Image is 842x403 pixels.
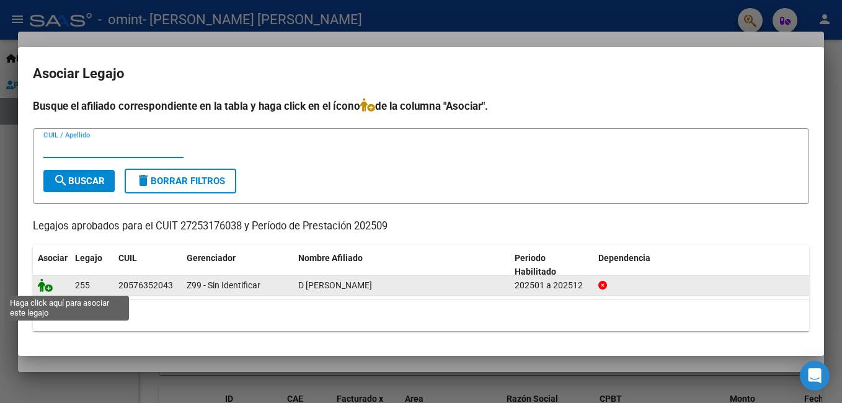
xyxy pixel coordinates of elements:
datatable-header-cell: Gerenciador [182,245,293,286]
span: Gerenciador [187,253,236,263]
h2: Asociar Legajo [33,62,809,86]
button: Borrar Filtros [125,169,236,193]
span: 255 [75,280,90,290]
span: Z99 - Sin Identificar [187,280,260,290]
span: Periodo Habilitado [515,253,556,277]
div: Open Intercom Messenger [800,361,830,391]
span: Buscar [53,175,105,187]
span: Legajo [75,253,102,263]
h4: Busque el afiliado correspondiente en la tabla y haga click en el ícono de la columna "Asociar". [33,98,809,114]
datatable-header-cell: Periodo Habilitado [510,245,593,286]
span: D AMICO BENICIO GAEL [298,280,372,290]
span: CUIL [118,253,137,263]
mat-icon: search [53,173,68,188]
div: 202501 a 202512 [515,278,588,293]
div: 1 registros [33,300,809,331]
span: Borrar Filtros [136,175,225,187]
p: Legajos aprobados para el CUIT 27253176038 y Período de Prestación 202509 [33,219,809,234]
div: 20576352043 [118,278,173,293]
datatable-header-cell: Asociar [33,245,70,286]
span: Asociar [38,253,68,263]
datatable-header-cell: CUIL [113,245,182,286]
mat-icon: delete [136,173,151,188]
button: Buscar [43,170,115,192]
datatable-header-cell: Dependencia [593,245,810,286]
span: Dependencia [598,253,650,263]
datatable-header-cell: Nombre Afiliado [293,245,510,286]
span: Nombre Afiliado [298,253,363,263]
datatable-header-cell: Legajo [70,245,113,286]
